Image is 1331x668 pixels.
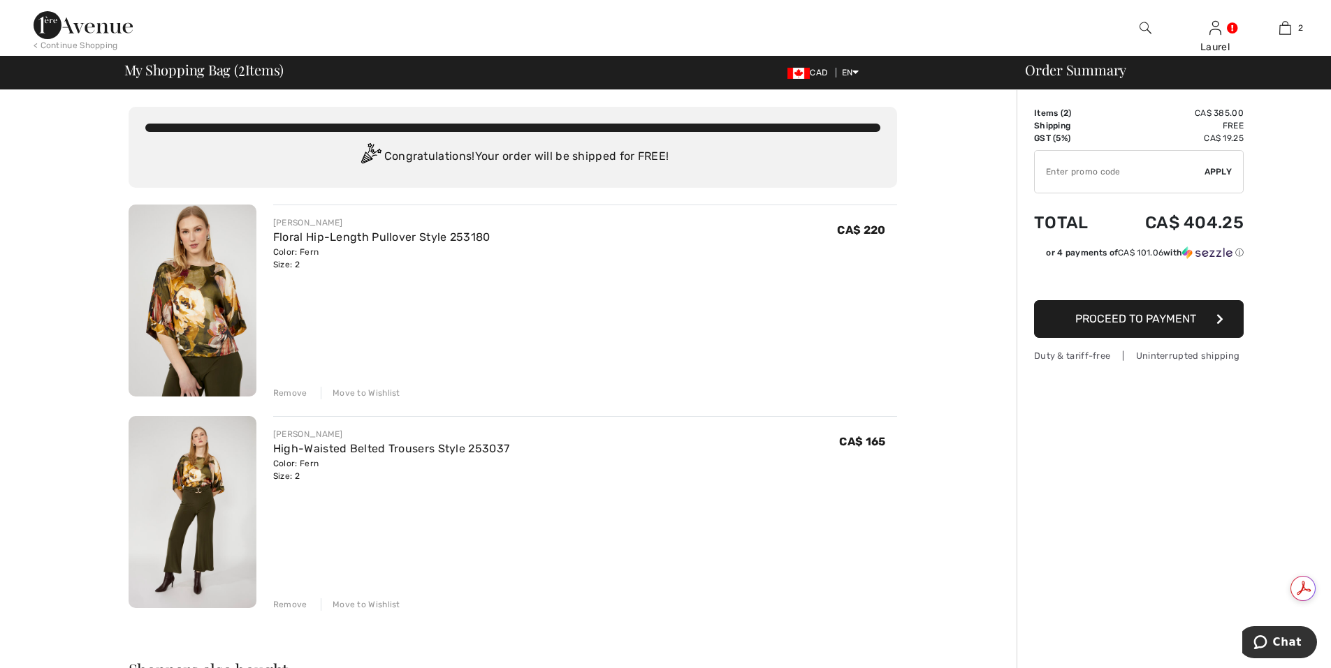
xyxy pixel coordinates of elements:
[273,428,509,440] div: [PERSON_NAME]
[1108,119,1244,132] td: Free
[839,435,885,448] span: CA$ 165
[273,457,509,482] div: Color: Fern Size: 2
[1034,349,1244,362] div: Duty & tariff-free | Uninterrupted shipping
[1108,199,1244,246] td: CA$ 404.25
[1008,63,1323,77] div: Order Summary
[1034,246,1244,264] div: or 4 payments ofCA$ 101.06withSezzle Click to learn more about Sezzle
[1034,199,1108,246] td: Total
[837,223,885,237] span: CA$ 220
[1075,312,1196,325] span: Proceed to Payment
[1251,20,1319,36] a: 2
[1046,246,1244,259] div: or 4 payments of with
[129,205,256,396] img: Floral Hip-Length Pullover Style 253180
[1140,20,1151,36] img: search the website
[321,598,400,611] div: Move to Wishlist
[1209,20,1221,36] img: My Info
[273,598,307,611] div: Remove
[34,11,133,39] img: 1ère Avenue
[842,68,859,77] span: EN
[1034,264,1244,295] iframe: PayPal-paypal
[145,143,880,171] div: Congratulations! Your order will be shipped for FREE!
[1108,132,1244,144] td: CA$ 19.25
[1034,300,1244,338] button: Proceed to Payment
[273,246,490,271] div: Color: Fern Size: 2
[1279,20,1291,36] img: My Bag
[1063,108,1068,118] span: 2
[1242,626,1317,661] iframe: Opens a widget where you can chat to one of our agents
[1035,151,1205,193] input: Promo code
[1108,107,1244,119] td: CA$ 385.00
[1034,132,1108,144] td: GST (5%)
[273,442,509,455] a: High-Waisted Belted Trousers Style 253037
[321,387,400,399] div: Move to Wishlist
[1034,107,1108,119] td: Items ( )
[787,68,810,79] img: Canadian Dollar
[787,68,833,77] span: CAD
[1298,22,1303,34] span: 2
[34,39,118,52] div: < Continue Shopping
[273,216,490,229] div: [PERSON_NAME]
[1205,165,1232,178] span: Apply
[1034,119,1108,132] td: Shipping
[273,387,307,399] div: Remove
[273,230,490,244] a: Floral Hip-Length Pullover Style 253180
[1209,21,1221,34] a: Sign In
[238,59,245,77] span: 2
[129,416,256,608] img: High-Waisted Belted Trousers Style 253037
[356,143,384,171] img: Congratulation2.svg
[124,63,284,77] span: My Shopping Bag ( Items)
[1118,248,1163,258] span: CA$ 101.06
[1182,246,1232,259] img: Sezzle
[1181,40,1249,54] div: Laurel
